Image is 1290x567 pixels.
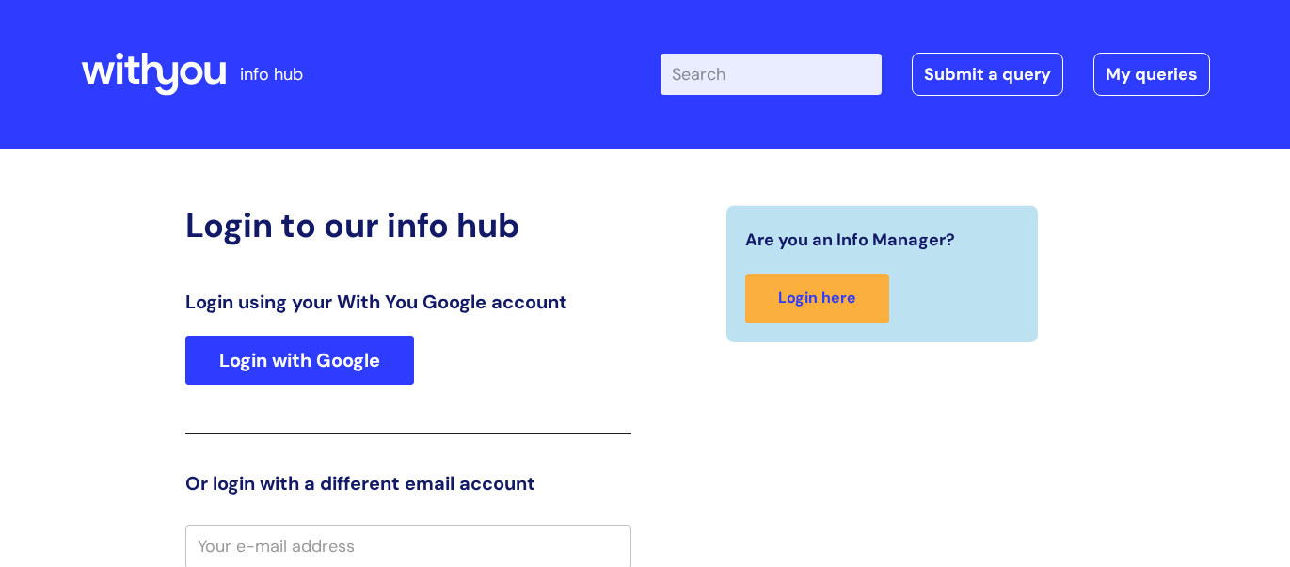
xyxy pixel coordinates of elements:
a: Submit a query [912,53,1063,96]
a: Login here [745,274,889,323]
h3: Login using your With You Google account [185,291,631,313]
h2: Login to our info hub [185,205,631,245]
a: Login with Google [185,336,414,385]
p: info hub [240,59,303,89]
span: Are you an Info Manager? [745,225,955,255]
h3: Or login with a different email account [185,472,631,495]
a: My queries [1093,53,1210,96]
input: Search [661,54,882,95]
